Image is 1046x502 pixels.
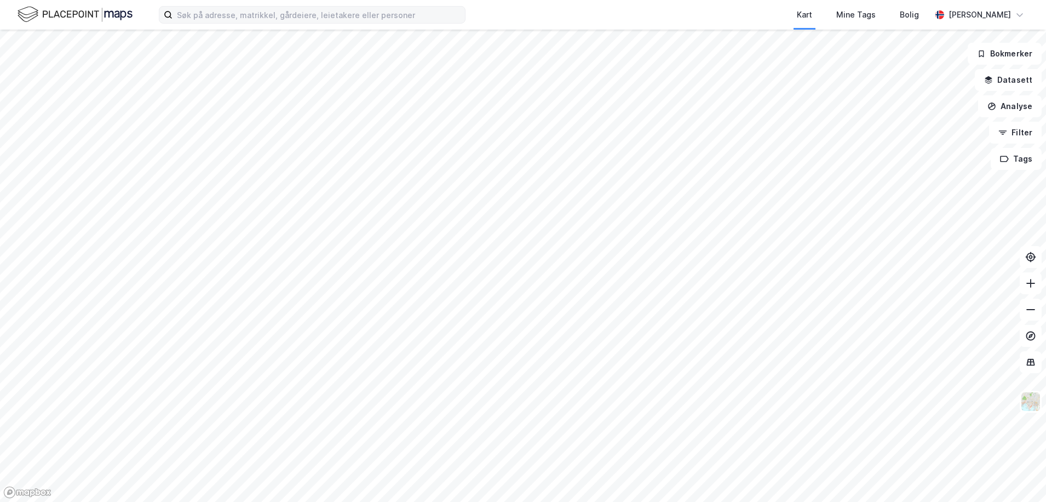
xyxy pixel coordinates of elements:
div: Mine Tags [836,8,876,21]
img: logo.f888ab2527a4732fd821a326f86c7f29.svg [18,5,133,24]
div: Kart [797,8,812,21]
div: [PERSON_NAME] [949,8,1011,21]
div: Bolig [900,8,919,21]
input: Søk på adresse, matrikkel, gårdeiere, leietakere eller personer [173,7,465,23]
iframe: Chat Widget [991,449,1046,502]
